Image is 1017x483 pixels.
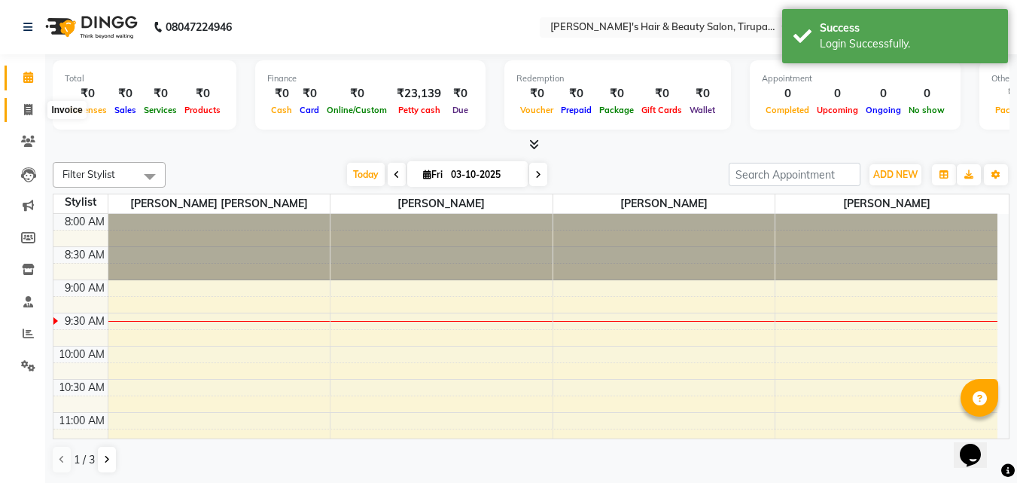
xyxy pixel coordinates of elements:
[140,105,181,115] span: Services
[762,105,813,115] span: Completed
[446,164,522,186] input: 2025-10-03
[862,105,905,115] span: Ongoing
[873,169,918,180] span: ADD NEW
[111,85,140,102] div: ₹0
[267,105,296,115] span: Cash
[553,194,775,213] span: [PERSON_NAME]
[65,85,111,102] div: ₹0
[813,105,862,115] span: Upcoming
[111,105,140,115] span: Sales
[62,280,108,296] div: 9:00 AM
[820,36,997,52] div: Login Successfully.
[447,85,473,102] div: ₹0
[62,313,108,329] div: 9:30 AM
[74,452,95,468] span: 1 / 3
[166,6,232,48] b: 08047224946
[813,85,862,102] div: 0
[394,105,444,115] span: Petty cash
[53,194,108,210] div: Stylist
[686,105,719,115] span: Wallet
[905,85,948,102] div: 0
[56,347,108,362] div: 10:00 AM
[47,101,86,119] div: Invoice
[762,85,813,102] div: 0
[38,6,142,48] img: logo
[638,105,686,115] span: Gift Cards
[595,85,638,102] div: ₹0
[557,105,595,115] span: Prepaid
[62,247,108,263] div: 8:30 AM
[330,194,553,213] span: [PERSON_NAME]
[869,164,921,185] button: ADD NEW
[296,105,323,115] span: Card
[181,85,224,102] div: ₹0
[347,163,385,186] span: Today
[954,423,1002,468] iframe: chat widget
[729,163,860,186] input: Search Appointment
[323,85,391,102] div: ₹0
[862,85,905,102] div: 0
[62,214,108,230] div: 8:00 AM
[140,85,181,102] div: ₹0
[181,105,224,115] span: Products
[108,194,330,213] span: [PERSON_NAME] [PERSON_NAME]
[65,72,224,85] div: Total
[820,20,997,36] div: Success
[56,413,108,429] div: 11:00 AM
[391,85,447,102] div: ₹23,139
[905,105,948,115] span: No show
[419,169,446,180] span: Fri
[267,85,296,102] div: ₹0
[638,85,686,102] div: ₹0
[516,72,719,85] div: Redemption
[686,85,719,102] div: ₹0
[323,105,391,115] span: Online/Custom
[56,380,108,396] div: 10:30 AM
[775,194,997,213] span: [PERSON_NAME]
[762,72,948,85] div: Appointment
[62,168,115,180] span: Filter Stylist
[557,85,595,102] div: ₹0
[516,105,557,115] span: Voucher
[449,105,472,115] span: Due
[296,85,323,102] div: ₹0
[516,85,557,102] div: ₹0
[595,105,638,115] span: Package
[267,72,473,85] div: Finance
